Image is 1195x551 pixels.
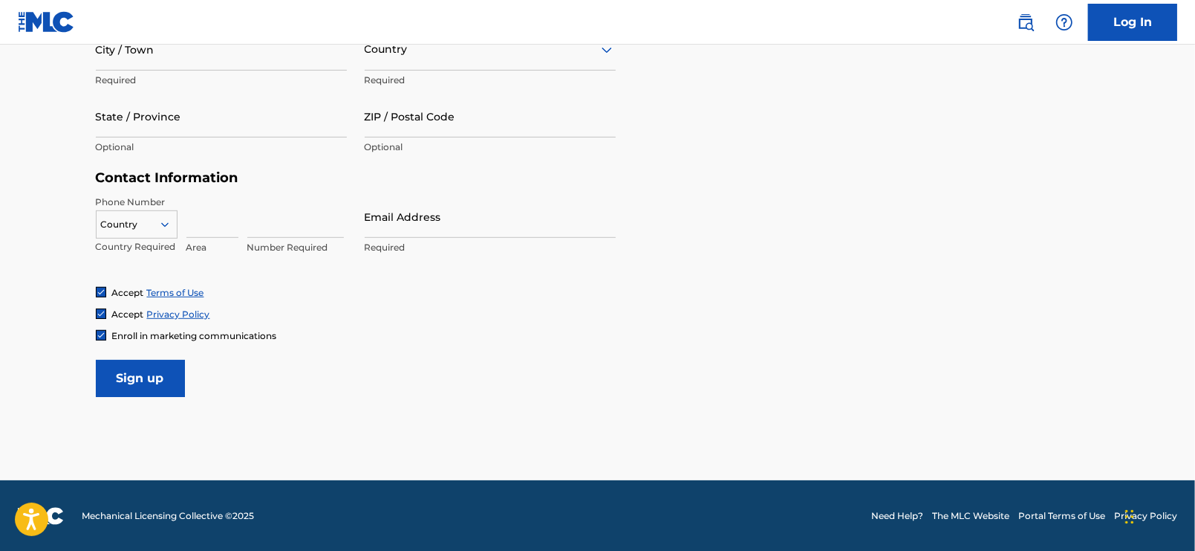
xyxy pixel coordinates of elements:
[186,241,238,254] p: Area
[932,509,1009,523] a: The MLC Website
[365,241,616,254] p: Required
[18,507,64,525] img: logo
[871,509,923,523] a: Need Help?
[96,141,347,154] p: Optional
[247,241,344,254] p: Number Required
[82,509,254,523] span: Mechanical Licensing Collective © 2025
[1011,7,1041,37] a: Public Search
[97,309,105,318] img: checkbox
[1049,7,1079,37] div: Help
[1017,13,1035,31] img: search
[112,309,144,320] span: Accept
[365,74,616,87] p: Required
[96,240,178,254] p: Country Required
[96,360,185,397] input: Sign up
[1018,509,1105,523] a: Portal Terms of Use
[97,331,105,340] img: checkbox
[1121,480,1195,551] iframe: Chat Widget
[147,287,204,298] a: Terms of Use
[1114,509,1177,523] a: Privacy Policy
[1055,13,1073,31] img: help
[18,11,75,33] img: MLC Logo
[96,170,616,187] h5: Contact Information
[365,141,616,154] p: Optional
[112,330,277,341] span: Enroll in marketing communications
[97,288,105,297] img: checkbox
[147,309,210,320] a: Privacy Policy
[96,74,347,87] p: Required
[1088,4,1177,41] a: Log In
[112,287,144,298] span: Accept
[1125,494,1134,539] div: Drag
